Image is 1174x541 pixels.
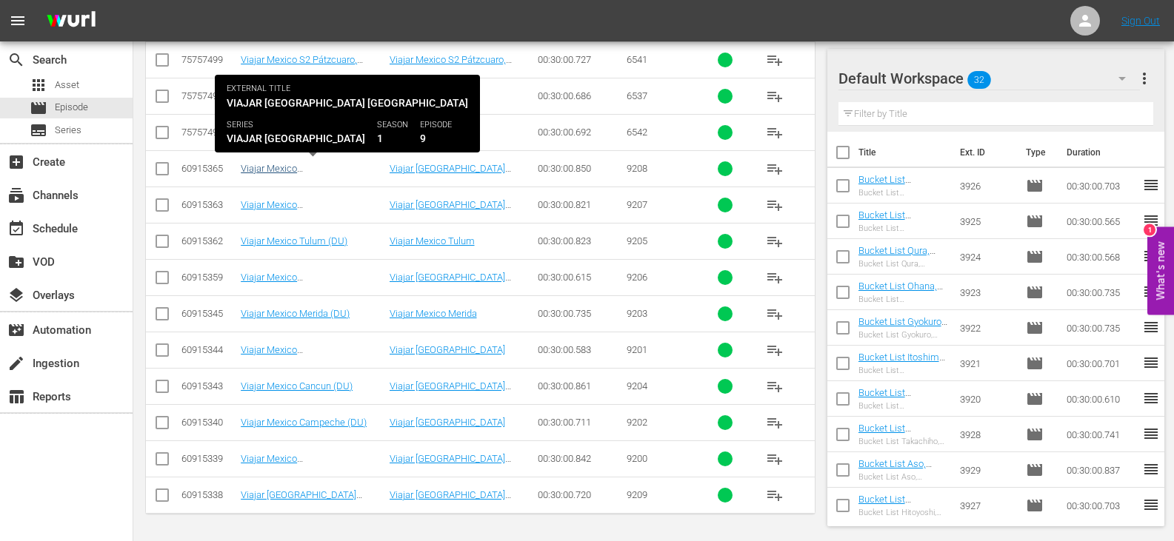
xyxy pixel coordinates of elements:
[627,54,647,65] span: 6541
[954,417,1019,452] td: 3928
[1058,132,1147,173] th: Duration
[1061,239,1142,275] td: 00:30:00.568
[7,253,25,271] span: VOD
[627,90,647,101] span: 6537
[757,260,793,295] button: playlist_add
[757,405,793,440] button: playlist_add
[538,308,622,319] div: 00:30:00.735
[181,127,236,138] div: 75757497
[390,453,511,475] a: Viajar [GEOGRAPHIC_DATA] [GEOGRAPHIC_DATA]
[954,310,1019,346] td: 3922
[1147,226,1174,315] button: Open Feedback Widget
[1026,354,1044,372] span: Episode
[30,121,47,139] span: Series
[757,296,793,332] button: playlist_add
[954,275,1019,310] td: 3923
[390,489,511,511] a: Viajar [GEOGRAPHIC_DATA] [GEOGRAPHIC_DATA]
[241,308,350,319] a: Viajar Mexico Merida (DU)
[627,380,647,392] span: 9204
[1017,132,1058,173] th: Type
[390,344,505,355] a: Viajar [GEOGRAPHIC_DATA]
[757,115,793,150] button: playlist_add
[1061,417,1142,452] td: 00:30:00.741
[7,321,25,339] span: Automation
[766,414,784,431] span: playlist_add
[858,280,948,314] a: Bucket List Ohana, [GEOGRAPHIC_DATA] (DU)
[241,417,367,428] a: Viajar Mexico Campeche (DU)
[954,488,1019,523] td: 3927
[858,224,949,233] div: Bucket List [GEOGRAPHIC_DATA], [GEOGRAPHIC_DATA]
[181,235,236,246] div: 60915362
[390,417,505,428] a: Viajar [GEOGRAPHIC_DATA]
[858,366,949,375] div: Bucket List [GEOGRAPHIC_DATA], [GEOGRAPHIC_DATA]
[627,272,647,283] span: 9206
[7,153,25,171] span: Create
[1142,389,1160,407] span: reorder
[954,452,1019,488] td: 3929
[858,437,949,446] div: Bucket List Takachiho, [GEOGRAPHIC_DATA]
[181,272,236,283] div: 60915359
[241,90,352,124] a: Viajar Mexico S2 [GEOGRAPHIC_DATA], [GEOGRAPHIC_DATA] (DU)
[1144,224,1155,235] div: 1
[627,235,647,246] span: 9205
[1142,460,1160,478] span: reorder
[181,453,236,464] div: 60915339
[954,346,1019,381] td: 3921
[390,235,475,246] a: Viajar Mexico Tulum
[1026,497,1044,514] span: Episode
[538,90,622,101] div: 00:30:00.686
[7,51,25,69] span: Search
[1026,283,1044,301] span: Episode
[241,199,352,221] a: Viajar Mexico [GEOGRAPHIC_DATA] (DU)
[627,163,647,174] span: 9208
[181,163,236,174] div: 60915365
[766,196,784,214] span: playlist_add
[7,354,25,372] span: Ingestion
[858,174,948,229] a: Bucket List [GEOGRAPHIC_DATA], [GEOGRAPHIC_DATA] (DU)
[858,352,948,385] a: Bucket List Itoshima, [GEOGRAPHIC_DATA] (DU)
[757,369,793,404] button: playlist_add
[1061,488,1142,523] td: 00:30:00.703
[538,417,622,428] div: 00:30:00.711
[858,132,952,173] th: Title
[858,330,949,340] div: Bucket List Gyokuro, [GEOGRAPHIC_DATA]
[757,78,793,114] button: playlist_add
[538,272,622,283] div: 00:30:00.615
[766,341,784,359] span: playlist_add
[538,344,622,355] div: 00:30:00.583
[538,235,622,246] div: 00:30:00.823
[181,417,236,428] div: 60915340
[1142,318,1160,336] span: reorder
[858,209,948,254] a: Bucket List [PERSON_NAME], [GEOGRAPHIC_DATA] (DU)
[1061,381,1142,417] td: 00:30:00.610
[241,453,352,475] a: Viajar Mexico [GEOGRAPHIC_DATA] (DU)
[858,401,949,411] div: Bucket List [GEOGRAPHIC_DATA], [GEOGRAPHIC_DATA]
[181,344,236,355] div: 60915344
[757,224,793,259] button: playlist_add
[757,477,793,513] button: playlist_add
[1026,461,1044,479] span: Episode
[241,272,352,294] a: Viajar Mexico [GEOGRAPHIC_DATA] (DU)
[954,168,1019,204] td: 3926
[858,494,948,538] a: Bucket List Hitoyoshi, [GEOGRAPHIC_DATA] (DU)
[241,163,352,185] a: Viajar Mexico [GEOGRAPHIC_DATA] (DU)
[7,220,25,238] span: Schedule
[390,308,477,319] a: Viajar Mexico Merida
[1061,346,1142,381] td: 00:30:00.701
[954,204,1019,239] td: 3925
[858,295,949,304] div: Bucket List [GEOGRAPHIC_DATA], [GEOGRAPHIC_DATA]
[181,308,236,319] div: 60915345
[55,123,81,138] span: Series
[55,78,79,93] span: Asset
[766,486,784,504] span: playlist_add
[241,344,336,377] a: Viajar Mexico [GEOGRAPHIC_DATA] ([GEOGRAPHIC_DATA])
[858,387,948,443] a: Bucket List [GEOGRAPHIC_DATA], [GEOGRAPHIC_DATA] (DU)
[390,54,512,76] a: Viajar Mexico S2 Pátzcuaro, [GEOGRAPHIC_DATA]
[1061,168,1142,204] td: 00:30:00.703
[967,64,991,95] span: 32
[55,100,88,115] span: Episode
[9,12,27,30] span: menu
[1142,354,1160,372] span: reorder
[1135,70,1153,87] span: more_vert
[627,199,647,210] span: 9207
